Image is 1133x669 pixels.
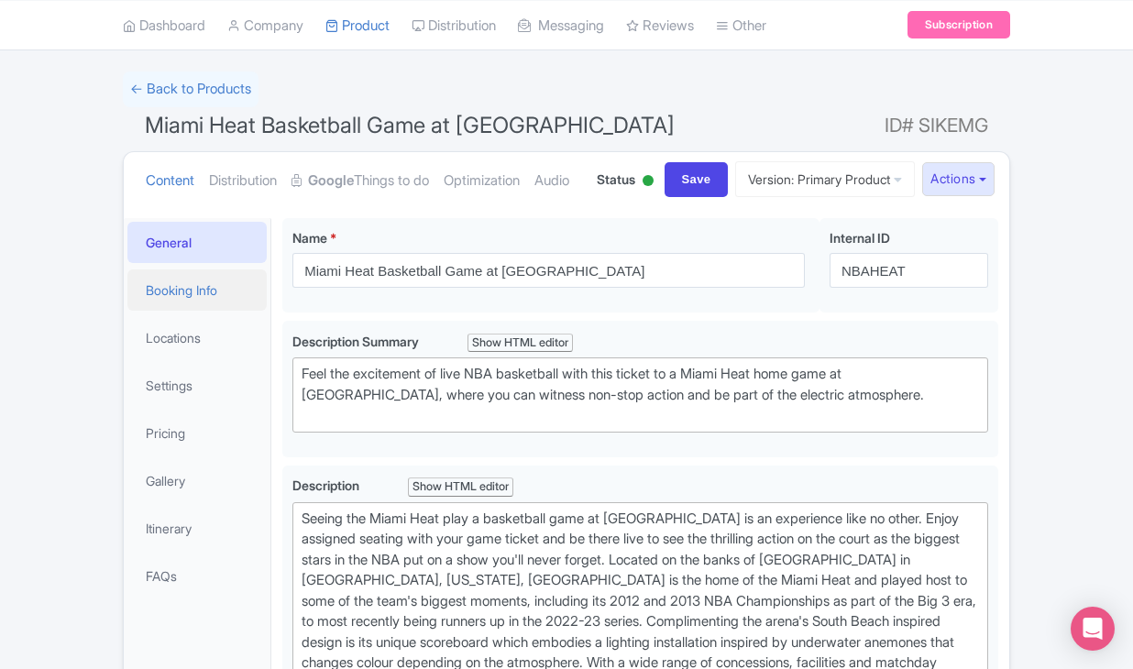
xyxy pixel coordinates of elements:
a: Distribution [209,152,277,210]
a: ← Back to Products [123,71,258,107]
span: Description [292,477,362,493]
a: Content [146,152,194,210]
a: Booking Info [127,269,267,311]
button: Actions [922,162,995,196]
span: Status [597,170,635,189]
div: Feel the excitement of live NBA basketball with this ticket to a Miami Heat home game at [GEOGRAP... [302,364,979,426]
a: GoogleThings to do [291,152,429,210]
a: Version: Primary Product [735,161,915,197]
div: Open Intercom Messenger [1071,607,1115,651]
div: Show HTML editor [467,334,573,353]
a: Settings [127,365,267,406]
a: Pricing [127,412,267,454]
input: Save [665,162,729,197]
a: Locations [127,317,267,358]
span: Description Summary [292,334,422,349]
a: Audio [534,152,569,210]
div: Active [639,168,657,196]
a: General [127,222,267,263]
span: Miami Heat Basketball Game at [GEOGRAPHIC_DATA] [145,112,675,138]
span: Internal ID [830,230,890,246]
a: Itinerary [127,508,267,549]
div: Show HTML editor [408,477,513,497]
a: FAQs [127,555,267,597]
span: ID# SIKEMG [885,107,988,144]
strong: Google [308,170,354,192]
a: Subscription [907,11,1010,38]
a: Gallery [127,460,267,501]
a: Optimization [444,152,520,210]
span: Name [292,230,327,246]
